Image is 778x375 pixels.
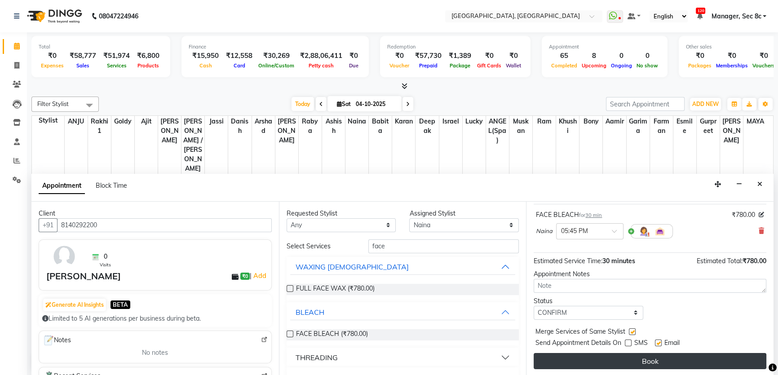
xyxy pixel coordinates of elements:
[57,218,272,232] input: Search by Name/Mobile/Email/Code
[686,62,714,69] span: Packages
[39,209,272,218] div: Client
[111,300,130,309] span: BETA
[296,51,346,61] div: ₹2,88,06,411
[252,116,275,137] span: Arshad
[692,101,719,107] span: ADD NEW
[189,51,222,61] div: ₹15,950
[290,304,516,320] button: BLEACH
[189,43,362,51] div: Finance
[732,210,755,220] span: ₹780.00
[416,116,438,137] span: deepak
[39,218,57,232] button: +91
[387,62,411,69] span: Voucher
[549,62,579,69] span: Completed
[231,62,248,69] span: Card
[43,299,106,311] button: Generate AI Insights
[290,259,516,275] button: WAXING [DEMOGRAPHIC_DATA]
[417,62,440,69] span: Prepaid
[65,116,88,127] span: ANJU
[335,101,353,107] span: Sat
[534,296,643,306] div: Status
[222,51,256,61] div: ₹12,558
[43,335,71,346] span: Notes
[697,116,720,137] span: Gurpreet
[697,12,702,20] a: 120
[23,4,84,29] img: logo
[504,62,523,69] span: Wallet
[609,62,634,69] span: Ongoing
[290,349,516,366] button: THREADING
[37,100,69,107] span: Filter Stylist
[475,51,504,61] div: ₹0
[463,116,486,127] span: Lucky
[686,51,714,61] div: ₹0
[133,51,163,61] div: ₹6,800
[39,62,66,69] span: Expenses
[750,51,777,61] div: ₹0
[322,116,345,137] span: Ashish
[296,284,375,295] span: FULL FACE WAX (₹780.00)
[579,51,609,61] div: 8
[445,51,475,61] div: ₹1,389
[534,257,602,265] span: Estimated Service Time:
[650,116,673,137] span: Farman
[606,97,685,111] input: Search Appointment
[697,257,743,265] span: Estimated Total:
[585,212,602,218] span: 30 min
[627,116,650,137] span: Garima
[743,257,766,265] span: ₹780.00
[579,212,602,218] small: for
[579,116,602,127] span: Bony
[536,210,602,220] div: FACE BLEACH
[579,62,609,69] span: Upcoming
[634,338,648,349] span: SMS
[250,270,267,281] span: |
[142,348,168,357] span: No notes
[100,261,111,268] span: Visits
[368,239,519,253] input: Search by service name
[711,12,761,21] span: Manager, Sec 8c
[534,269,766,279] div: Appointment Notes
[549,51,579,61] div: 65
[603,116,626,127] span: Aamir
[51,243,77,269] img: avatar
[369,116,392,137] span: Babita
[197,62,214,69] span: Cash
[228,116,251,137] span: Danish
[634,51,660,61] div: 0
[387,43,523,51] div: Redemption
[664,338,680,349] span: Email
[205,116,228,127] span: Jassi
[42,314,268,323] div: Limited to 5 AI generations per business during beta.
[556,116,579,137] span: khushi
[690,98,721,110] button: ADD NEW
[534,353,766,369] button: Book
[74,62,92,69] span: Sales
[439,116,462,127] span: israel
[296,307,324,318] div: BLEACH
[392,116,415,127] span: Karan
[39,178,85,194] span: Appointment
[296,329,368,340] span: FACE BLEACH (₹780.00)
[654,226,665,237] img: Interior.png
[347,62,361,69] span: Due
[411,51,445,61] div: ₹57,730
[39,43,163,51] div: Total
[287,209,396,218] div: Requested Stylist
[111,116,134,127] span: Goldy
[39,51,66,61] div: ₹0
[32,116,64,125] div: Stylist
[504,51,523,61] div: ₹0
[292,97,314,111] span: Today
[535,327,625,338] span: Merge Services of Same Stylist
[533,116,556,127] span: Ram
[99,4,138,29] b: 08047224946
[750,62,777,69] span: Vouchers
[387,51,411,61] div: ₹0
[104,252,107,261] span: 0
[409,209,519,218] div: Assigned Stylist
[256,62,296,69] span: Online/Custom
[96,181,127,190] span: Block Time
[105,62,129,69] span: Services
[638,226,649,237] img: Hairdresser.png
